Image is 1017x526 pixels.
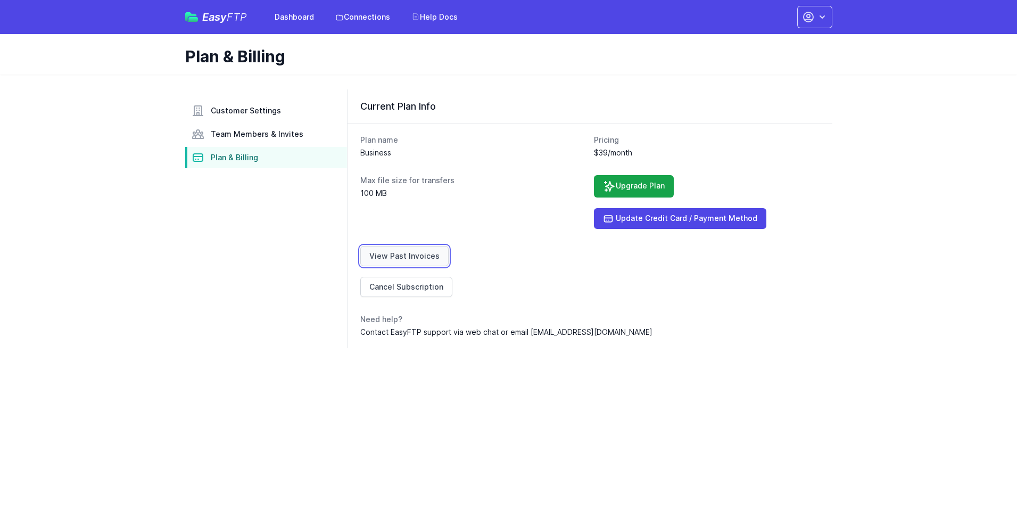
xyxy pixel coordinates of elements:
[594,208,766,229] a: Update Credit Card / Payment Method
[360,314,820,325] dt: Need help?
[360,327,820,338] dd: Contact EasyFTP support via web chat or email [EMAIL_ADDRESS][DOMAIN_NAME]
[185,124,347,145] a: Team Members & Invites
[360,100,820,113] h3: Current Plan Info
[185,12,198,22] img: easyftp_logo.png
[202,12,247,22] span: Easy
[185,100,347,121] a: Customer Settings
[185,147,347,168] a: Plan & Billing
[360,175,586,186] dt: Max file size for transfers
[185,47,824,66] h1: Plan & Billing
[268,7,320,27] a: Dashboard
[211,105,281,116] span: Customer Settings
[185,12,247,22] a: EasyFTP
[329,7,396,27] a: Connections
[594,147,820,158] dd: $39/month
[227,11,247,23] span: FTP
[405,7,464,27] a: Help Docs
[594,135,820,145] dt: Pricing
[360,135,586,145] dt: Plan name
[360,277,452,297] a: Cancel Subscription
[211,129,303,139] span: Team Members & Invites
[360,147,586,158] dd: Business
[360,188,586,199] dd: 100 MB
[360,246,449,266] a: View Past Invoices
[594,175,674,198] a: Upgrade Plan
[211,152,258,163] span: Plan & Billing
